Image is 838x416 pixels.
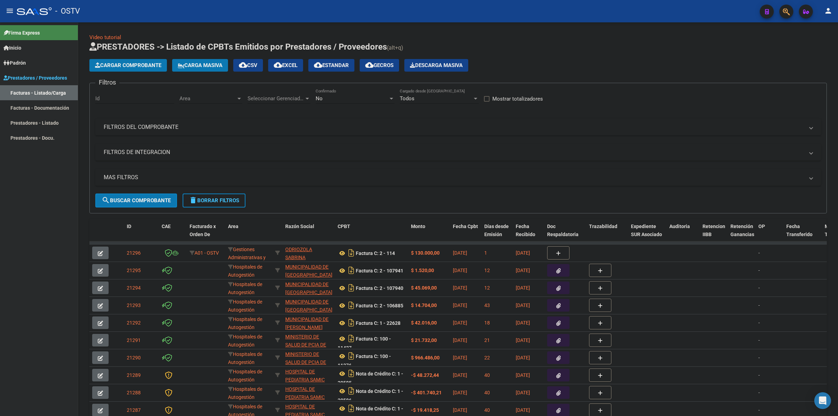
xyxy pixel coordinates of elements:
[347,300,356,311] i: Descargar documento
[127,302,141,308] span: 21293
[347,247,356,258] i: Descargar documento
[102,197,171,204] span: Buscar Comprobante
[758,407,760,413] span: -
[335,219,408,250] datatable-header-cell: CPBT
[411,320,437,326] strong: $ 42.016,00
[758,302,760,308] span: -
[239,61,247,69] mat-icon: cloud_download
[285,351,326,373] span: MINISTERIO DE SALUD DE PCIA DE BSAS
[127,320,141,326] span: 21292
[95,169,821,186] mat-expansion-panel-header: MAS FILTROS
[758,337,760,343] span: -
[453,302,467,308] span: [DATE]
[104,148,804,156] mat-panel-title: FILTROS DE INTEGRACION
[786,224,813,237] span: Fecha Transferido
[453,285,467,291] span: [DATE]
[159,219,187,250] datatable-header-cell: CAE
[183,194,245,207] button: Borrar Filtros
[127,224,131,229] span: ID
[127,407,141,413] span: 21287
[516,407,530,413] span: [DATE]
[484,268,490,273] span: 12
[285,263,332,278] div: 30999262542
[194,250,219,256] span: A01 - OSTV
[268,59,303,72] button: EXCEL
[492,95,543,103] span: Mostrar totalizadores
[347,403,356,414] i: Descargar documento
[285,247,312,260] span: ODRIOZOLA SABRINA
[484,372,490,378] span: 40
[411,355,440,360] strong: $ 966.486,00
[172,59,228,72] button: Carga Masiva
[586,219,628,250] datatable-header-cell: Trazabilidad
[285,280,332,295] div: 30999262542
[347,333,356,344] i: Descargar documento
[404,59,468,72] button: Descarga Masiva
[347,317,356,328] i: Descargar documento
[95,78,119,87] h3: Filtros
[516,302,530,308] span: [DATE]
[104,123,804,131] mat-panel-title: FILTROS DEL COMPROBANTE
[228,247,266,268] span: Gestiones Administrativas y Otros
[274,62,297,68] span: EXCEL
[102,196,110,204] mat-icon: search
[589,224,617,229] span: Trazabilidad
[127,337,141,343] span: 21291
[95,62,161,68] span: Cargar Comprobante
[228,264,262,278] span: Hospitales de Autogestión
[669,224,690,229] span: Auditoria
[274,61,282,69] mat-icon: cloud_download
[228,316,262,330] span: Hospitales de Autogestión
[285,315,332,330] div: 30681618089
[547,224,579,237] span: Doc Respaldatoria
[516,285,530,291] span: [DATE]
[314,61,322,69] mat-icon: cloud_download
[338,388,403,403] strong: Nota de Crédito C: 1 - 30586
[285,334,326,356] span: MINISTERIO DE SALUD DE PCIA DE BSAS
[814,392,831,409] div: Open Intercom Messenger
[516,268,530,273] span: [DATE]
[347,350,356,362] i: Descargar documento
[285,282,332,303] span: MUNICIPALIDAD DE [GEOGRAPHIC_DATA][PERSON_NAME]
[104,174,804,181] mat-panel-title: MAS FILTROS
[233,59,263,72] button: CSV
[453,407,467,413] span: [DATE]
[356,303,403,308] strong: Factura C: 2 - 106885
[338,336,391,351] strong: Factura C: 100 - 11427
[758,320,760,326] span: -
[667,219,700,250] datatable-header-cell: Auditoria
[189,197,239,204] span: Borrar Filtros
[703,224,725,237] span: Retencion IIBB
[484,407,490,413] span: 40
[411,372,439,378] strong: -$ 48.272,44
[285,369,325,398] span: HOSPITAL DE PEDIATRIA SAMIC "PROFESOR [PERSON_NAME]"
[482,219,513,250] datatable-header-cell: Días desde Emisión
[189,196,197,204] mat-icon: delete
[285,368,332,382] div: 30615915544
[187,219,225,250] datatable-header-cell: Facturado x Orden De
[127,355,141,360] span: 21290
[127,250,141,256] span: 21296
[360,59,399,72] button: Gecros
[411,224,425,229] span: Monto
[411,302,437,308] strong: $ 14.704,00
[3,44,21,52] span: Inicio
[127,268,141,273] span: 21295
[285,386,325,416] span: HOSPITAL DE PEDIATRIA SAMIC "PROFESOR [PERSON_NAME]"
[95,119,821,136] mat-expansion-panel-header: FILTROS DEL COMPROBANTE
[285,350,332,365] div: 30626983398
[285,385,332,400] div: 30615915544
[248,95,304,102] span: Seleccionar Gerenciador
[228,334,262,348] span: Hospitales de Autogestión
[758,372,760,378] span: -
[484,355,490,360] span: 22
[516,390,530,395] span: [DATE]
[516,250,530,256] span: [DATE]
[225,219,272,250] datatable-header-cell: Area
[162,224,171,229] span: CAE
[400,95,414,102] span: Todos
[365,62,394,68] span: Gecros
[628,219,667,250] datatable-header-cell: Expediente SUR Asociado
[338,371,403,386] strong: Nota de Crédito C: 1 - 30585
[411,285,437,291] strong: $ 45.069,00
